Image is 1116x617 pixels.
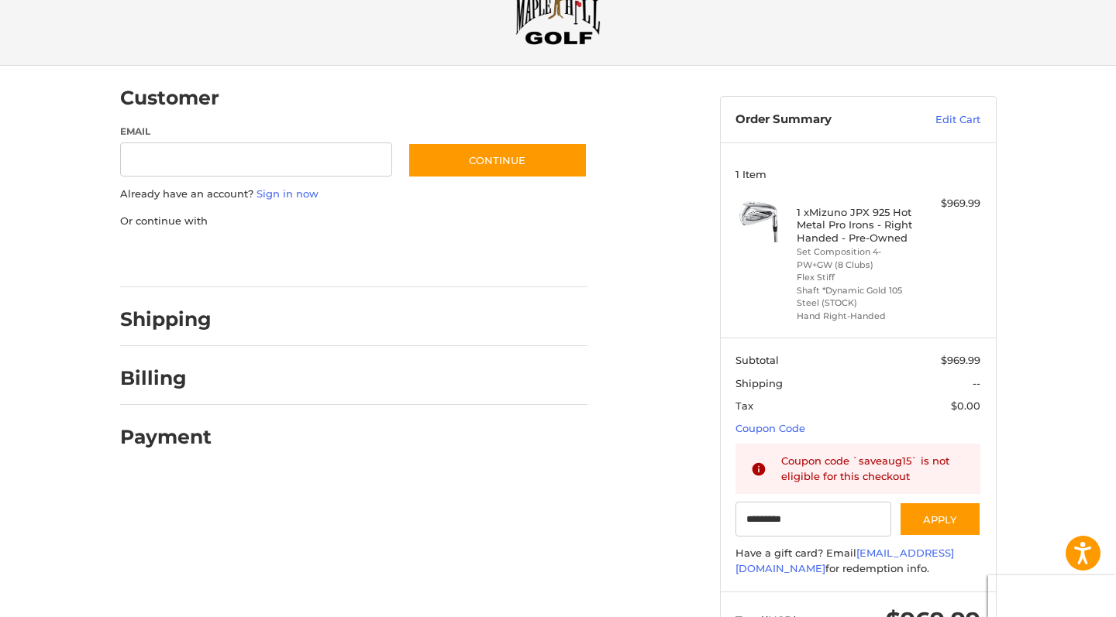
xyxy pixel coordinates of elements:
h2: Shipping [120,307,212,331]
a: Sign in now [257,187,319,200]
div: $969.99 [919,196,980,211]
h3: 1 Item [735,168,980,180]
li: Flex Stiff [797,271,915,284]
h4: 1 x Mizuno JPX 925 Hot Metal Pro Irons - Right Handed - Pre-Owned [797,206,915,244]
span: Subtotal [735,354,779,366]
iframe: Google Customer Reviews [988,575,1116,617]
a: Edit Cart [902,112,980,128]
a: [EMAIL_ADDRESS][DOMAIN_NAME] [735,547,954,574]
iframe: PayPal-venmo [377,244,494,272]
span: -- [973,377,980,389]
iframe: PayPal-paylater [246,244,363,272]
h2: Payment [120,425,212,449]
div: Coupon code `saveaug15` is not eligible for this checkout [781,454,966,484]
li: Hand Right-Handed [797,310,915,323]
input: Gift Certificate or Coupon Code [735,502,891,536]
span: Tax [735,399,753,412]
span: $0.00 [951,399,980,412]
div: Have a gift card? Email for redemption info. [735,546,980,576]
li: Shaft *Dynamic Gold 105 Steel (STOCK) [797,284,915,310]
button: Continue [408,142,587,178]
button: Apply [899,502,981,536]
h2: Customer [120,86,219,110]
h3: Order Summary [735,112,902,128]
a: Coupon Code [735,422,805,434]
li: Set Composition 4-PW+GW (8 Clubs) [797,245,915,271]
iframe: PayPal-paypal [115,244,231,272]
h2: Billing [120,366,211,390]
label: Email [120,125,393,139]
span: Shipping [735,377,783,389]
span: $969.99 [941,354,980,366]
p: Or continue with [120,214,587,229]
p: Already have an account? [120,187,587,202]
